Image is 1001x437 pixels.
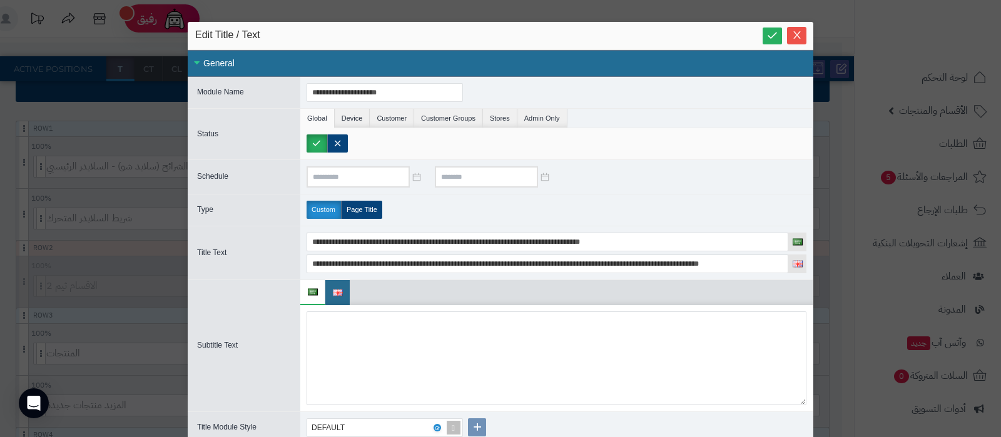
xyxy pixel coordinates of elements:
img: العربية [793,238,803,245]
span: Title Text [197,248,226,257]
span: Subtitle Text [197,341,238,349]
label: Page Title [341,201,382,219]
span: Type [197,205,213,214]
span: Status [197,129,218,138]
span: Schedule [197,172,228,181]
label: Custom [307,201,341,219]
div: General [188,50,813,77]
img: English [793,260,803,267]
img: English [333,289,343,296]
li: Stores [483,109,517,128]
li: Admin Only [517,109,567,128]
span: Edit Title / Text [195,28,260,43]
img: العربية [308,288,318,295]
li: Customer [370,109,414,128]
div: DEFAULT [312,419,357,436]
span: Title Module Style [197,423,257,431]
li: Device [335,109,370,128]
li: Customer Groups [414,109,483,128]
li: Global [300,109,335,128]
span: Module Name [197,88,244,96]
button: Close [787,27,806,44]
div: Open Intercom Messenger [19,388,49,418]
